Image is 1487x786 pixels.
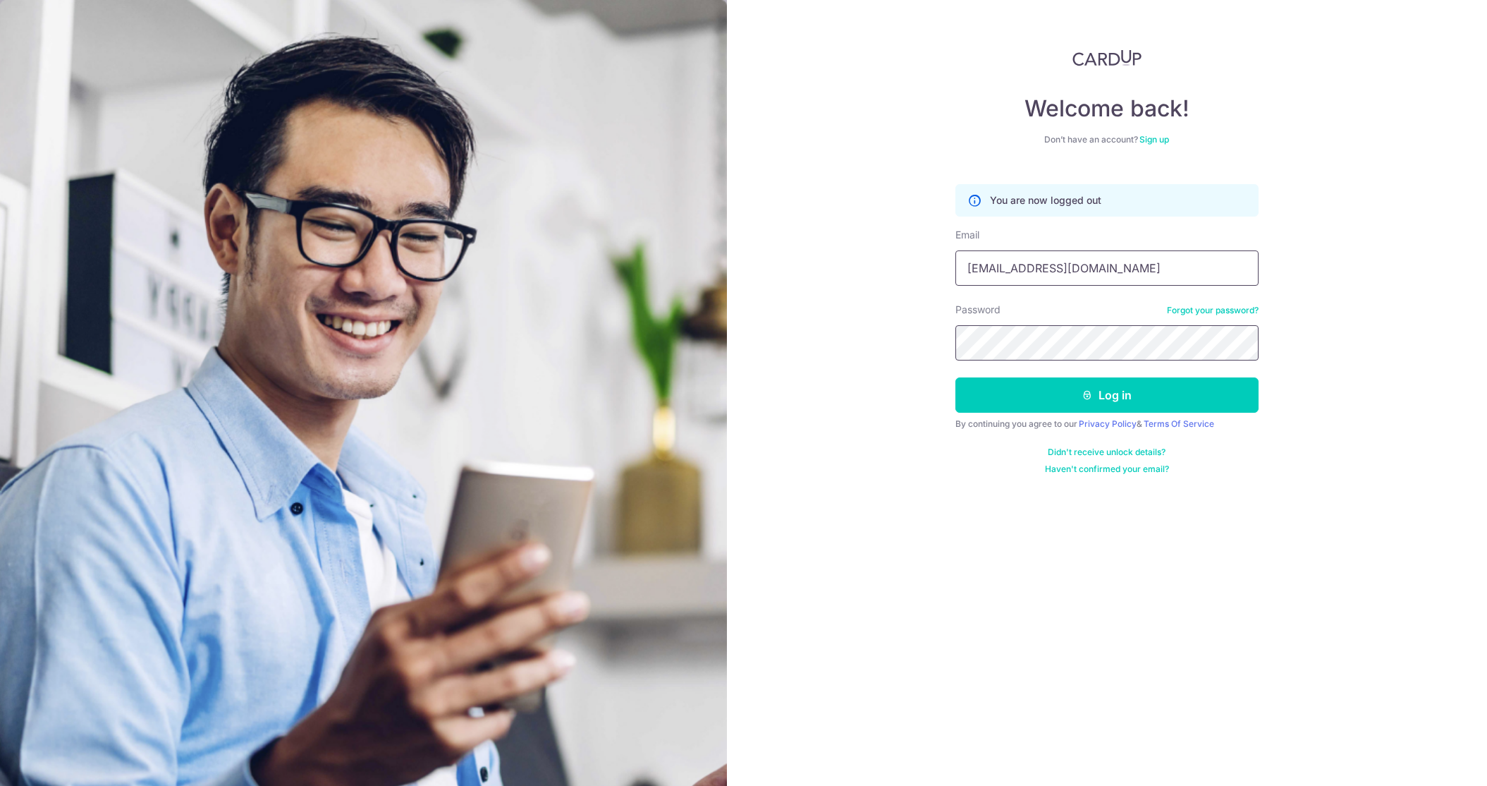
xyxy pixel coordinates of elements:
[955,95,1259,123] h4: Welcome back!
[990,193,1101,207] p: You are now logged out
[955,250,1259,286] input: Enter your Email
[1079,418,1137,429] a: Privacy Policy
[1045,464,1169,475] a: Haven't confirmed your email?
[955,228,979,242] label: Email
[1048,447,1165,458] a: Didn't receive unlock details?
[955,134,1259,145] div: Don’t have an account?
[955,377,1259,413] button: Log in
[1167,305,1259,316] a: Forgot your password?
[1144,418,1214,429] a: Terms Of Service
[955,303,1000,317] label: Password
[955,418,1259,430] div: By continuing you agree to our &
[1139,134,1169,145] a: Sign up
[1072,49,1142,66] img: CardUp Logo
